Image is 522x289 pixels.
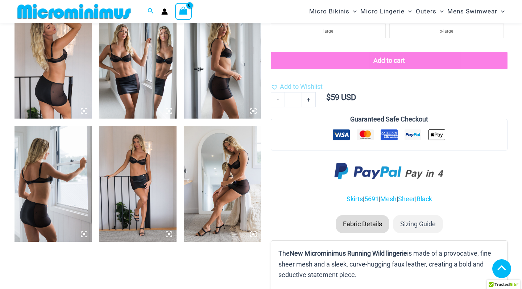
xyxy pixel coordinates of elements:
[307,2,359,21] a: Micro BikinisMenu ToggleMenu Toggle
[184,3,261,119] img: Running Wild Midnight 1052 Top 5691 Skirt
[14,3,92,119] img: Running Wild Midnight 1052 Top 5691 Skirt
[398,195,415,203] a: Sheer
[99,126,176,242] img: Running Wild Midnight 1052 Top 5691 Skirt
[285,92,302,107] input: Product quantity
[271,52,507,69] button: Add to cart
[306,1,507,22] nav: Site Navigation
[309,2,349,21] span: Micro Bikinis
[414,2,446,21] a: OutersMenu ToggleMenu Toggle
[436,2,444,21] span: Menu Toggle
[99,3,176,119] img: Running Wild Midnight 1052 Top 5691 Skirt
[271,194,507,205] p: | | | |
[336,215,389,233] li: Fabric Details
[290,249,407,257] b: New Microminimus Running Wild lingerie
[14,3,134,20] img: MM SHOP LOGO FLAT
[280,83,323,90] span: Add to Wishlist
[271,81,323,92] a: Add to Wishlist
[271,24,385,38] li: large
[380,195,397,203] a: Mesh
[326,93,331,102] span: $
[360,2,405,21] span: Micro Lingerie
[161,8,168,15] a: Account icon link
[14,126,92,242] img: Running Wild Midnight 1052 Top 5691 Skirt
[323,29,333,34] span: large
[446,2,506,21] a: Mens SwimwearMenu ToggleMenu Toggle
[359,2,414,21] a: Micro LingerieMenu ToggleMenu Toggle
[440,29,453,34] span: x-large
[271,92,285,107] a: -
[447,2,497,21] span: Mens Swimwear
[278,248,500,280] p: The is made of a provocative, fine sheer mesh and a sleek, curve-hugging faux leather, creating a...
[497,2,505,21] span: Menu Toggle
[302,92,316,107] a: +
[417,195,432,203] a: Black
[175,3,192,20] a: View Shopping Cart, empty
[405,2,412,21] span: Menu Toggle
[184,126,261,242] img: Running Wild Midnight 1052 Top 5691 Skirt
[364,195,379,203] a: 5691
[389,24,504,38] li: x-large
[347,195,363,203] a: Skirts
[416,2,436,21] span: Outers
[148,7,154,16] a: Search icon link
[347,114,431,125] legend: Guaranteed Safe Checkout
[349,2,357,21] span: Menu Toggle
[393,215,443,233] li: Sizing Guide
[326,93,356,102] bdi: 59 USD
